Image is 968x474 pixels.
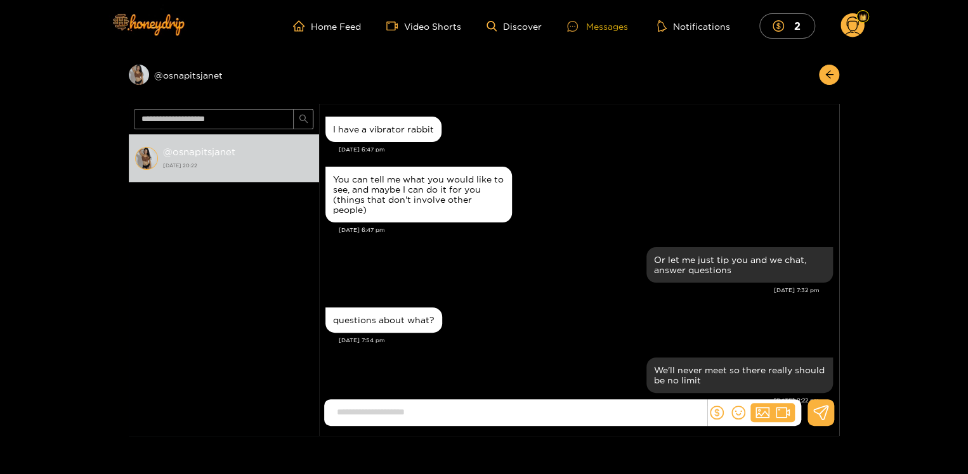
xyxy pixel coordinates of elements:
button: 2 [759,13,815,38]
div: @osnapitsjanet [129,65,319,85]
div: [DATE] 8:22 pm [325,396,820,405]
img: Fan Level [859,13,867,21]
span: search [299,114,308,125]
div: [DATE] 7:32 pm [325,286,820,295]
span: arrow-left [825,70,834,80]
div: [DATE] 6:47 pm [339,226,833,234]
button: dollar [707,403,726,422]
div: [DATE] 6:47 pm [339,145,833,154]
div: Sep. 23, 7:32 pm [646,247,833,283]
div: Sep. 23, 7:54 pm [325,307,442,333]
button: Notifications [653,20,734,32]
a: Discover [487,21,542,32]
span: video-camera [386,20,404,32]
span: video-camera [776,406,790,420]
div: Sep. 23, 8:22 pm [646,357,833,393]
button: picturevideo-camera [750,403,795,422]
a: Video Shorts [386,20,461,32]
div: Messages [567,19,628,34]
strong: @ osnapitsjanet [163,146,235,157]
div: Sep. 23, 6:47 pm [325,117,441,142]
span: home [293,20,311,32]
div: You can tell me what you would like to see, and maybe I can do it for you (things that don't invo... [333,174,504,215]
div: [DATE] 7:54 pm [339,336,833,345]
span: picture [755,406,769,420]
div: Or let me just tip you and we chat, answer questions [654,255,825,275]
img: conversation [135,147,158,170]
span: smile [731,406,745,420]
button: arrow-left [819,65,839,85]
span: dollar [773,20,790,32]
button: search [293,109,313,129]
span: dollar [710,406,724,420]
div: Sep. 23, 6:47 pm [325,167,512,222]
div: I have a vibrator rabbit [333,124,434,134]
div: questions about what? [333,315,435,325]
div: We'll never meet so there really should be no limit [654,365,825,385]
mark: 2 [792,19,802,32]
strong: [DATE] 20:22 [163,160,313,171]
a: Home Feed [293,20,361,32]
